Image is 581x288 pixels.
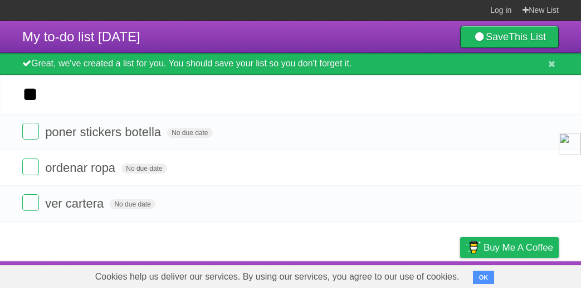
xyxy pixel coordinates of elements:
[466,238,481,257] img: Buy me a coffee
[460,26,559,48] a: SaveThis List
[45,161,118,175] span: ordenar ropa
[489,264,559,285] a: Suggest a feature
[446,264,475,285] a: Privacy
[559,133,581,155] img: logo.png
[45,196,106,210] span: ver cartera
[484,238,553,257] span: Buy me a coffee
[22,123,39,140] label: Done
[509,31,546,42] b: This List
[167,128,212,138] span: No due date
[22,194,39,211] label: Done
[110,199,155,209] span: No due date
[22,29,140,44] span: My to-do list [DATE]
[45,125,164,139] span: poner stickers botella
[84,266,471,288] span: Cookies help us deliver our services. By using our services, you agree to our use of cookies.
[312,264,335,285] a: About
[121,164,167,174] span: No due date
[460,237,559,258] a: Buy me a coffee
[408,264,432,285] a: Terms
[22,159,39,175] label: Done
[349,264,394,285] a: Developers
[473,271,495,284] button: OK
